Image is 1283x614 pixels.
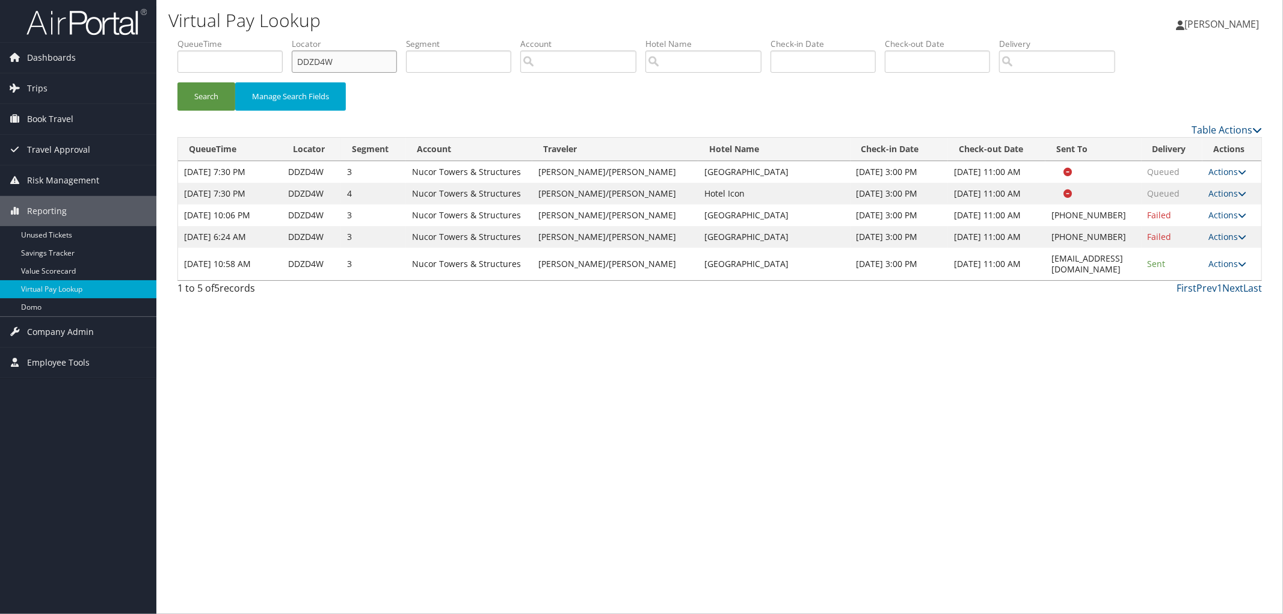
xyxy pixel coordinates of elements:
[1142,138,1203,161] th: Delivery: activate to sort column ascending
[406,38,520,50] label: Segment
[1184,17,1259,31] span: [PERSON_NAME]
[27,135,90,165] span: Travel Approval
[1176,6,1271,42] a: [PERSON_NAME]
[178,138,282,161] th: QueueTime: activate to sort column ascending
[177,281,435,301] div: 1 to 5 of records
[177,38,292,50] label: QueueTime
[292,38,406,50] label: Locator
[851,204,949,226] td: [DATE] 3:00 PM
[698,161,851,183] td: [GEOGRAPHIC_DATA]
[1192,123,1262,137] a: Table Actions
[406,248,532,280] td: Nucor Towers & Structures
[851,226,949,248] td: [DATE] 3:00 PM
[1148,166,1180,177] span: Queued
[177,82,235,111] button: Search
[698,204,851,226] td: [GEOGRAPHIC_DATA]
[341,183,405,204] td: 4
[178,204,282,226] td: [DATE] 10:06 PM
[1045,248,1141,280] td: [EMAIL_ADDRESS][DOMAIN_NAME]
[1148,188,1180,199] span: Queued
[520,38,645,50] label: Account
[406,183,532,204] td: Nucor Towers & Structures
[26,8,147,36] img: airportal-logo.png
[532,226,698,248] td: [PERSON_NAME]/[PERSON_NAME]
[27,317,94,347] span: Company Admin
[851,138,949,161] th: Check-in Date: activate to sort column ascending
[178,226,282,248] td: [DATE] 6:24 AM
[1045,138,1141,161] th: Sent To: activate to sort column ascending
[1222,281,1243,295] a: Next
[532,138,698,161] th: Traveler: activate to sort column ascending
[282,226,342,248] td: DDZD4W
[1208,231,1246,242] a: Actions
[406,138,532,161] th: Account: activate to sort column ascending
[1217,281,1222,295] a: 1
[341,138,405,161] th: Segment: activate to sort column ascending
[1196,281,1217,295] a: Prev
[282,183,342,204] td: DDZD4W
[948,161,1045,183] td: [DATE] 11:00 AM
[341,226,405,248] td: 3
[214,281,220,295] span: 5
[645,38,771,50] label: Hotel Name
[1208,188,1246,199] a: Actions
[168,8,903,33] h1: Virtual Pay Lookup
[851,248,949,280] td: [DATE] 3:00 PM
[698,248,851,280] td: [GEOGRAPHIC_DATA]
[948,226,1045,248] td: [DATE] 11:00 AM
[1208,209,1246,221] a: Actions
[532,183,698,204] td: [PERSON_NAME]/[PERSON_NAME]
[1045,204,1141,226] td: [PHONE_NUMBER]
[851,161,949,183] td: [DATE] 3:00 PM
[532,204,698,226] td: [PERSON_NAME]/[PERSON_NAME]
[1045,226,1141,248] td: [PHONE_NUMBER]
[1177,281,1196,295] a: First
[27,104,73,134] span: Book Travel
[1208,166,1246,177] a: Actions
[235,82,346,111] button: Manage Search Fields
[532,161,698,183] td: [PERSON_NAME]/[PERSON_NAME]
[406,204,532,226] td: Nucor Towers & Structures
[27,73,48,103] span: Trips
[282,161,342,183] td: DDZD4W
[885,38,999,50] label: Check-out Date
[341,204,405,226] td: 3
[27,196,67,226] span: Reporting
[406,161,532,183] td: Nucor Towers & Structures
[999,38,1124,50] label: Delivery
[406,226,532,248] td: Nucor Towers & Structures
[1148,258,1166,269] span: Sent
[1148,231,1172,242] span: Failed
[1148,209,1172,221] span: Failed
[1202,138,1261,161] th: Actions
[948,138,1045,161] th: Check-out Date: activate to sort column ascending
[27,348,90,378] span: Employee Tools
[282,248,342,280] td: DDZD4W
[178,161,282,183] td: [DATE] 7:30 PM
[27,165,99,195] span: Risk Management
[1208,258,1246,269] a: Actions
[341,248,405,280] td: 3
[282,138,342,161] th: Locator: activate to sort column ascending
[532,248,698,280] td: [PERSON_NAME]/[PERSON_NAME]
[178,183,282,204] td: [DATE] 7:30 PM
[948,183,1045,204] td: [DATE] 11:00 AM
[698,183,851,204] td: Hotel Icon
[698,138,851,161] th: Hotel Name: activate to sort column ascending
[1243,281,1262,295] a: Last
[948,204,1045,226] td: [DATE] 11:00 AM
[341,161,405,183] td: 3
[698,226,851,248] td: [GEOGRAPHIC_DATA]
[851,183,949,204] td: [DATE] 3:00 PM
[178,248,282,280] td: [DATE] 10:58 AM
[282,204,342,226] td: DDZD4W
[27,43,76,73] span: Dashboards
[771,38,885,50] label: Check-in Date
[948,248,1045,280] td: [DATE] 11:00 AM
